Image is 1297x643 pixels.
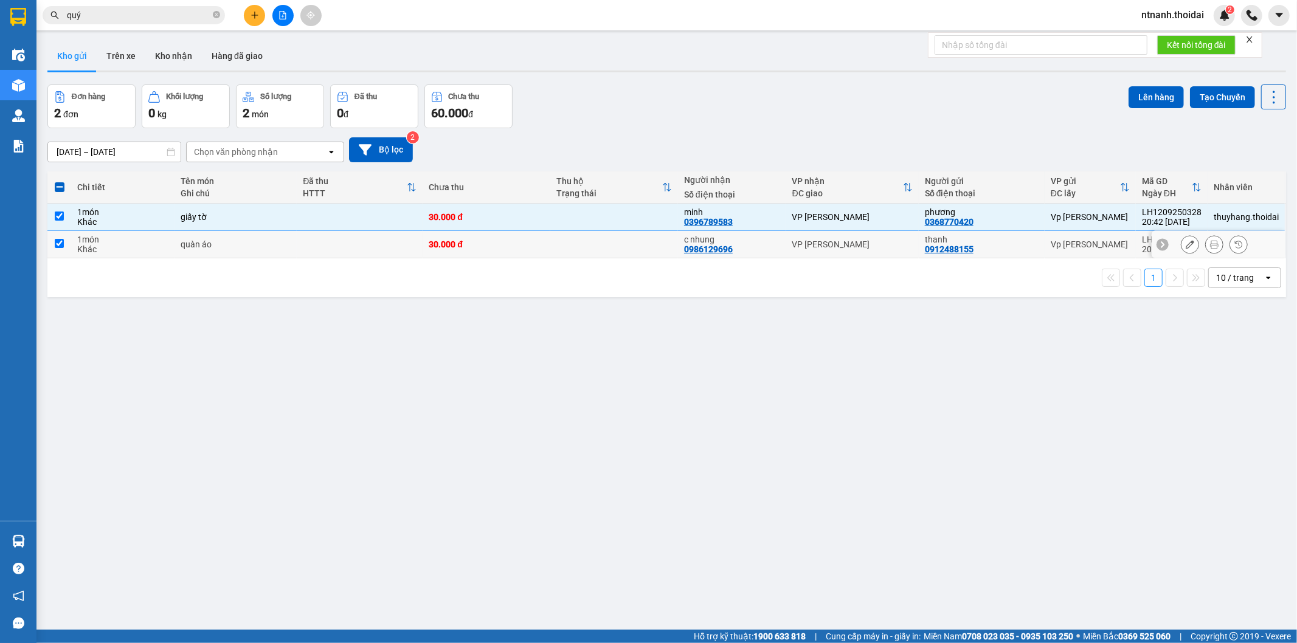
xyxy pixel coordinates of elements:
span: | [1180,630,1181,643]
div: 0396789583 [684,217,733,227]
div: 0368770420 [925,217,974,227]
div: Ngày ĐH [1142,188,1192,198]
span: Kết nối tổng đài [1167,38,1226,52]
div: VP nhận [792,176,903,186]
button: Trên xe [97,41,145,70]
div: Chưa thu [429,182,544,192]
span: đơn [63,109,78,119]
div: ĐC lấy [1051,188,1120,198]
button: caret-down [1268,5,1290,26]
div: 0912488155 [925,244,974,254]
button: Đơn hàng2đơn [47,84,136,128]
button: plus [244,5,265,26]
span: plus [251,11,259,19]
span: ⚪️ [1076,634,1080,639]
button: Tạo Chuyến [1190,86,1255,108]
button: Khối lượng0kg [142,84,230,128]
div: VP [PERSON_NAME] [792,239,913,249]
span: đ [468,109,473,119]
th: Toggle SortBy [1045,171,1136,204]
div: 30.000 đ [429,212,544,222]
div: 0986129696 [684,244,733,254]
span: copyright [1230,632,1238,641]
div: Số lượng [260,92,291,101]
div: Trạng thái [556,188,662,198]
th: Toggle SortBy [550,171,678,204]
div: phương [925,207,1039,217]
th: Toggle SortBy [1136,171,1208,204]
input: Tìm tên, số ĐT hoặc mã đơn [67,9,210,22]
div: 20:42 [DATE] [1142,217,1202,227]
th: Toggle SortBy [786,171,919,204]
div: 1 món [77,207,168,217]
div: LH1209250327 [1142,235,1202,244]
span: close-circle [213,10,220,21]
span: | [815,630,817,643]
div: Vp [PERSON_NAME] [1051,212,1130,222]
span: file-add [278,11,287,19]
div: quàn áo [181,239,291,249]
span: message [13,617,24,629]
div: Vp [PERSON_NAME] [1051,239,1130,249]
div: Khác [77,244,168,254]
strong: 1900 633 818 [753,631,806,641]
img: warehouse-icon [12,49,25,61]
div: Thu hộ [556,176,662,186]
span: 0 [337,106,344,120]
span: aim [306,11,315,19]
div: Khác [77,217,168,227]
span: search [50,11,59,19]
button: file-add [272,5,294,26]
div: Đã thu [355,92,377,101]
input: Nhập số tổng đài [935,35,1147,55]
span: ntnanh.thoidai [1132,7,1214,22]
span: 2 [1228,5,1232,14]
div: giấy tờ [181,212,291,222]
div: Số điện thoại [925,188,1039,198]
svg: open [327,147,336,157]
button: aim [300,5,322,26]
span: question-circle [13,563,24,574]
button: Bộ lọc [349,137,413,162]
div: Mã GD [1142,176,1192,186]
img: warehouse-icon [12,535,25,548]
strong: 0369 525 060 [1118,631,1171,641]
span: close [1245,35,1254,44]
div: Khối lượng [166,92,203,101]
th: Toggle SortBy [297,171,423,204]
div: Ghi chú [181,188,291,198]
span: 60.000 [431,106,468,120]
button: Đã thu0đ [330,84,418,128]
sup: 2 [407,131,419,143]
div: Sửa đơn hàng [1181,235,1199,253]
div: LH1209250328 [1142,207,1202,217]
div: 10 / trang [1216,272,1254,284]
img: phone-icon [1247,10,1257,21]
img: icon-new-feature [1219,10,1230,21]
div: Nhân viên [1214,182,1279,192]
span: Miền Bắc [1083,630,1171,643]
div: 30.000 đ [429,239,544,249]
div: Chi tiết [77,182,168,192]
img: warehouse-icon [12,79,25,92]
button: Kho gửi [47,41,97,70]
div: Chọn văn phòng nhận [194,146,278,158]
span: 2 [243,106,249,120]
div: VP gửi [1051,176,1120,186]
div: 20:29 [DATE] [1142,244,1202,254]
span: caret-down [1274,10,1285,21]
img: logo-vxr [10,8,26,26]
button: Kết nối tổng đài [1157,35,1236,55]
strong: 0708 023 035 - 0935 103 250 [962,631,1073,641]
div: Tên món [181,176,291,186]
div: thuyhang.thoidai [1214,212,1279,222]
div: c nhung [684,235,780,244]
div: Đã thu [303,176,407,186]
div: 1 món [77,235,168,244]
button: Chưa thu60.000đ [424,84,513,128]
span: món [252,109,269,119]
div: HTTT [303,188,407,198]
input: Select a date range. [48,142,181,162]
div: minh [684,207,780,217]
div: Số điện thoại [684,190,780,199]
